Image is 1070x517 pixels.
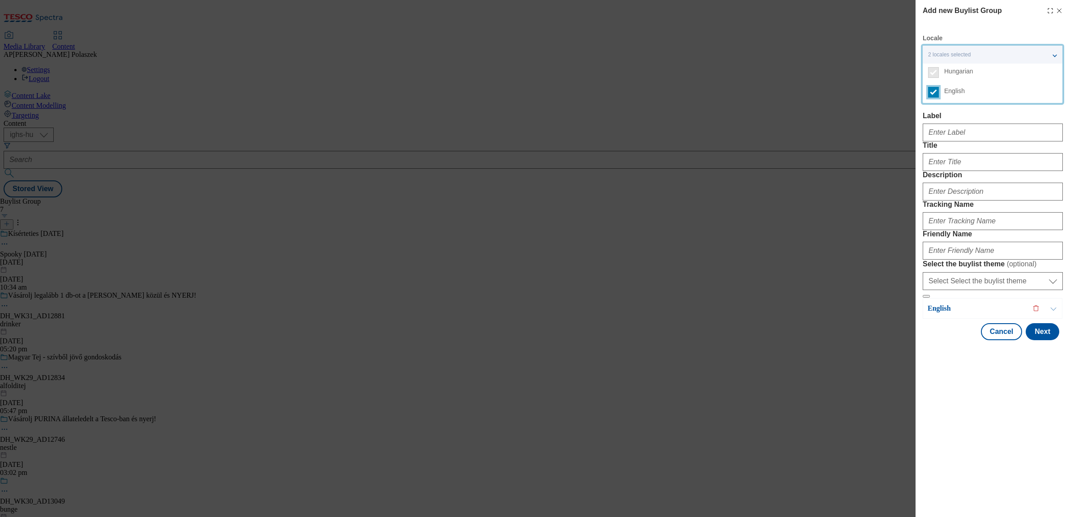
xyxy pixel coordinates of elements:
span: English [944,89,965,94]
input: Enter Label [923,124,1063,141]
label: Locale [923,36,942,41]
label: Tracking Name [923,201,1063,209]
span: Hungarian [944,69,973,74]
label: Label [923,112,1063,120]
button: 2 locales selected [923,46,1062,64]
span: 2 locales selected [928,51,971,58]
label: Friendly Name [923,230,1063,238]
p: English [928,304,1022,313]
label: Title [923,141,1063,150]
input: Enter Description [923,183,1063,201]
input: Enter Friendly Name [923,242,1063,260]
h4: Add new Buylist Group [923,5,1002,16]
input: Enter Title [923,153,1063,171]
button: Cancel [981,323,1022,340]
input: Enter Tracking Name [923,212,1063,230]
label: Description [923,171,1063,179]
label: Select the buylist theme [923,260,1063,269]
span: ( optional ) [1007,260,1037,268]
button: Next [1026,323,1059,340]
